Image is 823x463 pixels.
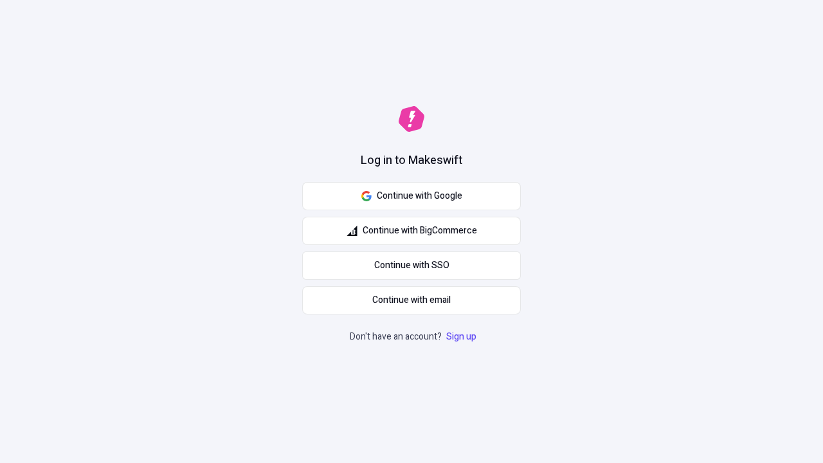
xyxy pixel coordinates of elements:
span: Continue with BigCommerce [363,224,477,238]
button: Continue with email [302,286,521,314]
a: Continue with SSO [302,251,521,280]
button: Continue with Google [302,182,521,210]
button: Continue with BigCommerce [302,217,521,245]
p: Don't have an account? [350,330,479,344]
span: Continue with email [372,293,451,307]
h1: Log in to Makeswift [361,152,462,169]
span: Continue with Google [377,189,462,203]
a: Sign up [444,330,479,343]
